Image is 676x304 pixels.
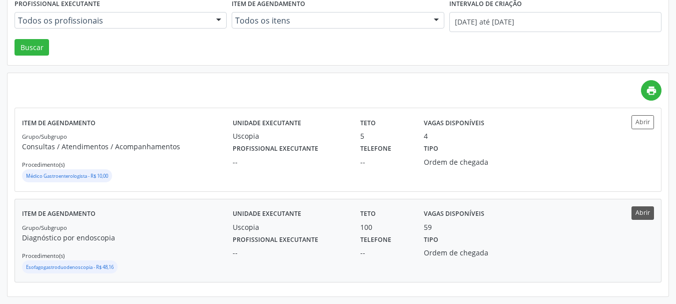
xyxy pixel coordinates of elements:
[646,85,657,96] i: print
[360,141,391,157] label: Telefone
[233,206,301,222] label: Unidade executante
[18,16,206,26] span: Todos os profissionais
[631,115,654,129] button: Abrir
[360,206,376,222] label: Teto
[22,206,96,222] label: Item de agendamento
[233,115,301,131] label: Unidade executante
[631,206,654,220] button: Abrir
[22,252,65,259] small: Procedimento(s)
[449,12,661,32] input: Selecione um intervalo
[233,232,318,248] label: Profissional executante
[424,141,438,157] label: Tipo
[22,224,67,231] small: Grupo/Subgrupo
[424,131,428,141] div: 4
[233,141,318,157] label: Profissional executante
[424,222,432,232] div: 59
[360,232,391,248] label: Telefone
[360,157,410,167] div: --
[424,247,505,258] div: Ordem de chegada
[233,222,346,232] div: Uscopia
[424,115,484,131] label: Vagas disponíveis
[360,247,410,258] div: --
[424,232,438,248] label: Tipo
[15,39,49,56] button: Buscar
[235,16,423,26] span: Todos os itens
[22,161,65,168] small: Procedimento(s)
[360,222,410,232] div: 100
[26,173,108,179] small: Médico Gastroenterologista - R$ 10,00
[22,232,233,243] p: Diagnóstico por endoscopia
[233,157,346,167] div: --
[641,80,661,101] a: print
[233,247,346,258] div: --
[424,206,484,222] label: Vagas disponíveis
[360,131,410,141] div: 5
[22,115,96,131] label: Item de agendamento
[22,141,233,152] p: Consultas / Atendimentos / Acompanhamentos
[26,264,114,270] small: Esofagogastroduodenoscopia - R$ 48,16
[424,157,505,167] div: Ordem de chegada
[22,133,67,140] small: Grupo/Subgrupo
[233,131,346,141] div: Uscopia
[360,115,376,131] label: Teto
